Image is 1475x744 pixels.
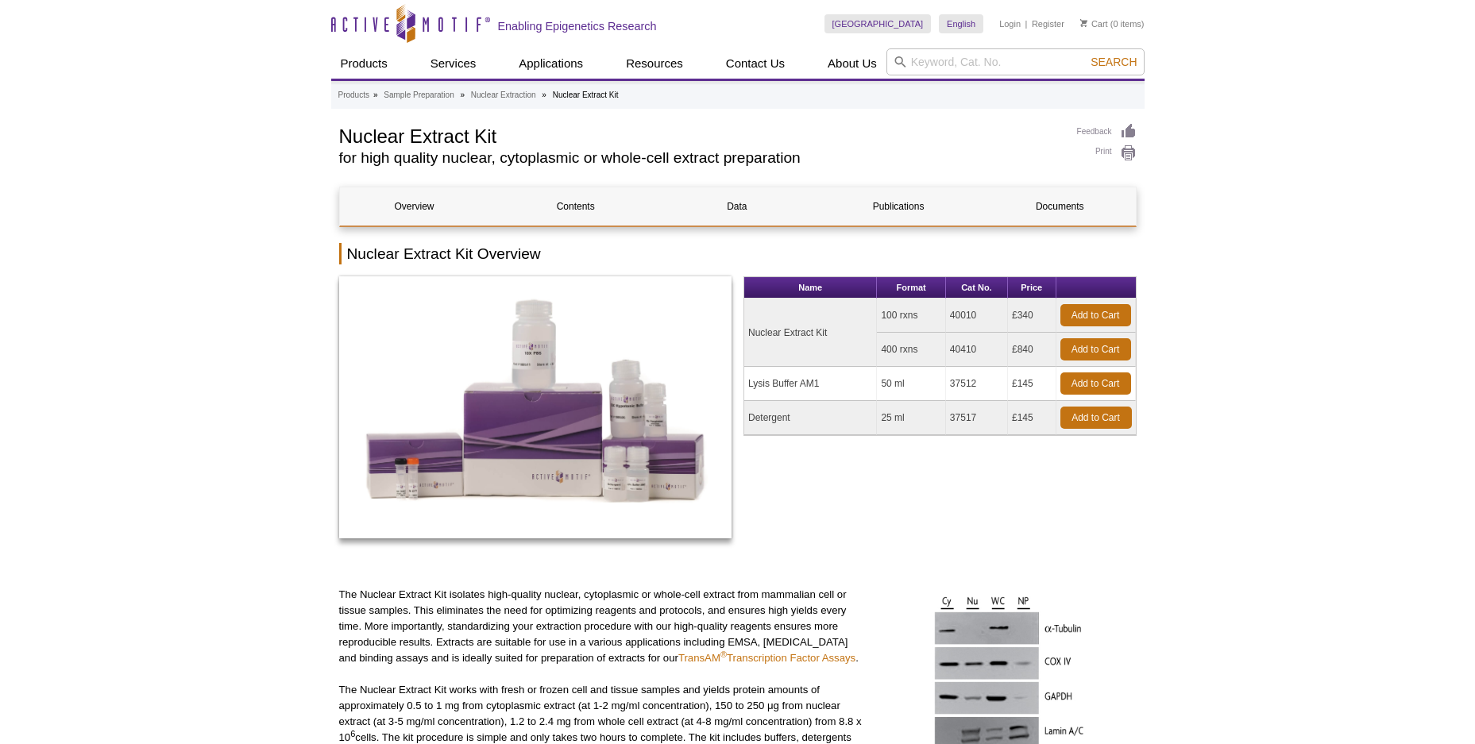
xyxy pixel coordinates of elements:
td: 50 ml [877,367,945,401]
a: Contents [501,187,651,226]
button: Search [1086,55,1141,69]
a: Services [421,48,486,79]
a: Add to Cart [1060,304,1131,326]
a: Products [338,88,369,102]
a: Documents [985,187,1134,226]
a: Register [1032,18,1064,29]
a: Feedback [1077,123,1137,141]
a: Login [999,18,1021,29]
a: Publications [824,187,973,226]
a: Products [331,48,397,79]
a: TransAM®Transcription Factor Assays [678,652,855,664]
th: Cat No. [946,277,1008,299]
h2: Enabling Epigenetics Research [498,19,657,33]
a: [GEOGRAPHIC_DATA] [824,14,932,33]
sup: ® [720,650,727,659]
h2: Nuclear Extract Kit Overview [339,243,1137,264]
td: 40410 [946,333,1008,367]
td: Lysis Buffer AM1 [744,367,877,401]
a: About Us [818,48,886,79]
li: » [460,91,465,99]
li: Nuclear Extract Kit [553,91,619,99]
td: Detergent [744,401,877,435]
td: Nuclear Extract Kit [744,299,877,367]
sup: 6 [350,728,355,738]
a: Nuclear Extraction [471,88,536,102]
input: Keyword, Cat. No. [886,48,1145,75]
a: English [939,14,983,33]
img: Nuclear Extract Kit [339,276,732,538]
li: | [1025,14,1028,33]
a: Add to Cart [1060,407,1132,429]
td: 37512 [946,367,1008,401]
a: Cart [1080,18,1108,29]
li: (0 items) [1080,14,1145,33]
td: £145 [1008,401,1056,435]
h1: Nuclear Extract Kit [339,123,1061,147]
a: Applications [509,48,593,79]
td: 40010 [946,299,1008,333]
a: Data [662,187,812,226]
img: Your Cart [1080,19,1087,27]
span: Search [1091,56,1137,68]
li: » [373,91,378,99]
td: 25 ml [877,401,945,435]
td: £340 [1008,299,1056,333]
td: £145 [1008,367,1056,401]
td: 37517 [946,401,1008,435]
th: Price [1008,277,1056,299]
a: Add to Cart [1060,338,1131,360]
h2: for high quality nuclear, cytoplasmic or whole-cell extract preparation [339,151,1061,165]
a: Sample Preparation [384,88,454,102]
td: £840 [1008,333,1056,367]
a: Print [1077,145,1137,162]
a: Add to Cart [1060,372,1131,395]
a: Contact Us [716,48,794,79]
th: Format [877,277,945,299]
td: 100 rxns [877,299,945,333]
li: » [542,91,546,99]
td: 400 rxns [877,333,945,367]
a: Resources [616,48,693,79]
th: Name [744,277,877,299]
a: Overview [340,187,489,226]
p: The Nuclear Extract Kit isolates high-quality nuclear, cytoplasmic or whole-cell extract from mam... [339,587,863,666]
